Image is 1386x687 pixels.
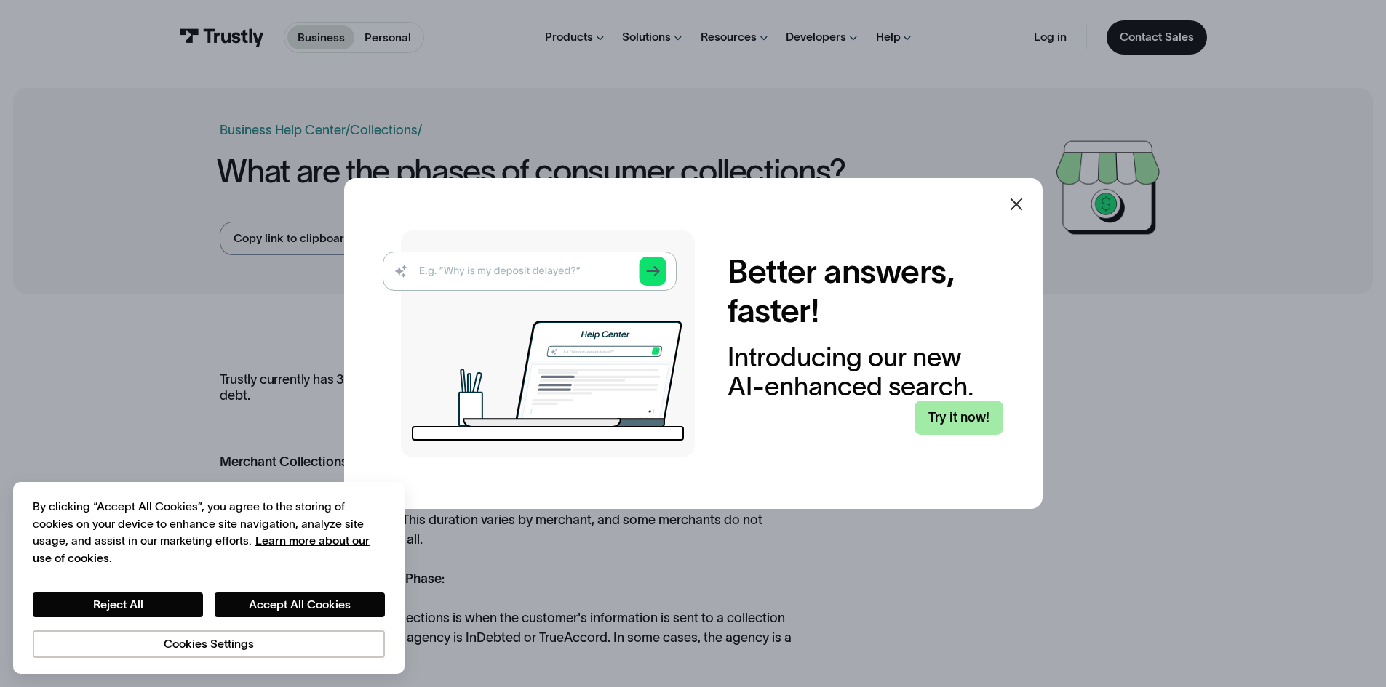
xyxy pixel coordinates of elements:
[728,343,1003,401] div: Introducing our new AI-enhanced search.
[728,252,1003,331] h2: Better answers, faster!
[33,630,385,658] button: Cookies Settings
[33,498,385,657] div: Privacy
[13,482,405,674] div: Cookie banner
[915,401,1003,435] a: Try it now!
[33,592,203,617] button: Reject All
[215,592,385,617] button: Accept All Cookies
[33,498,385,566] div: By clicking “Accept All Cookies”, you agree to the storing of cookies on your device to enhance s...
